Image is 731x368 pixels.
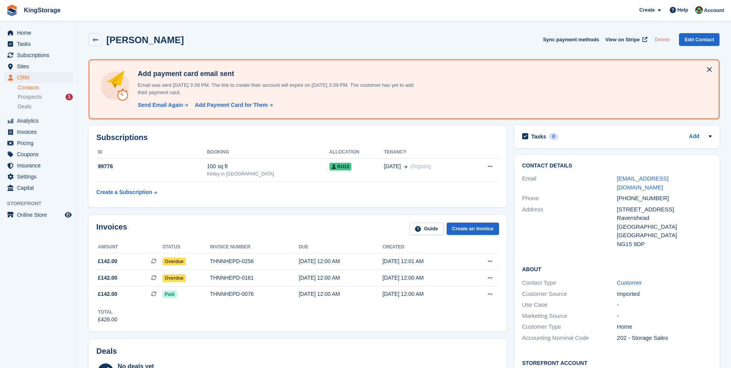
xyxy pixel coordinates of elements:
[134,69,423,78] h4: Add payment card email sent
[299,241,382,253] th: Due
[17,127,63,137] span: Invoices
[207,146,329,159] th: Booking
[704,7,724,14] span: Account
[652,33,673,46] button: Delete
[96,223,127,235] h2: Invoices
[17,27,63,38] span: Home
[522,312,617,321] div: Marketing Source
[4,149,73,160] a: menu
[98,316,118,324] div: £426.00
[18,93,42,101] span: Prospects
[4,160,73,171] a: menu
[531,133,546,140] h2: Tasks
[17,39,63,49] span: Tasks
[617,214,712,223] div: Ravenshead
[163,241,210,253] th: Status
[382,274,466,282] div: [DATE] 12:00 AM
[605,36,640,44] span: View on Stripe
[522,194,617,203] div: Phone
[522,163,712,169] h2: Contact Details
[617,231,712,240] div: [GEOGRAPHIC_DATA]
[17,61,63,72] span: Sites
[17,138,63,149] span: Pricing
[4,50,73,61] a: menu
[106,35,184,45] h2: [PERSON_NAME]
[21,4,64,17] a: KingStorage
[4,39,73,49] a: menu
[134,81,423,96] p: Email was sent [DATE] 3:39 PM. The link to create their account will expire on [DATE] 3:39 PM. Th...
[522,300,617,309] div: Use Case
[98,309,118,316] div: Total
[4,127,73,137] a: menu
[4,27,73,38] a: menu
[447,223,499,235] a: Create an Invoice
[549,133,558,140] div: 0
[96,185,157,199] a: Create a Subscription
[522,205,617,249] div: Address
[98,274,118,282] span: £142.00
[7,200,77,208] span: Storefront
[17,72,63,83] span: CRM
[96,133,499,142] h2: Subscriptions
[4,115,73,126] a: menu
[96,188,152,196] div: Create a Subscription
[617,240,712,249] div: NG15 9DP
[18,84,73,91] a: Contacts
[617,194,712,203] div: [PHONE_NUMBER]
[17,149,63,160] span: Coupons
[522,322,617,331] div: Customer Type
[689,132,699,141] a: Add
[17,115,63,126] span: Analytics
[602,33,649,46] a: View on Stripe
[329,146,384,159] th: Allocation
[522,265,712,273] h2: About
[617,322,712,331] div: Home
[384,162,401,170] span: [DATE]
[4,171,73,182] a: menu
[410,223,444,235] a: Guide
[138,101,183,109] div: Send Email Again
[4,182,73,193] a: menu
[192,101,274,109] a: Add Payment Card for Them
[382,290,466,298] div: [DATE] 12:00 AM
[617,205,712,214] div: [STREET_ADDRESS]
[384,146,469,159] th: Tenancy
[522,290,617,299] div: Customer Source
[210,290,299,298] div: THNNHEPD-0076
[163,258,186,265] span: Overdue
[522,174,617,192] div: Email
[98,290,118,298] span: £142.00
[679,33,719,46] a: Edit Contact
[6,5,18,16] img: stora-icon-8386f47178a22dfd0bd8f6a31ec36ba5ce8667c1dd55bd0f319d3a0aa187defe.svg
[410,163,431,169] span: Ongoing
[617,312,712,321] div: -
[163,274,186,282] span: Overdue
[617,279,642,286] a: Customer
[96,347,117,356] h2: Deals
[17,209,63,220] span: Online Store
[210,241,299,253] th: Invoice number
[617,223,712,231] div: [GEOGRAPHIC_DATA]
[299,290,382,298] div: [DATE] 12:00 AM
[522,334,617,343] div: Accounting Nominal Code
[677,6,688,14] span: Help
[207,162,329,170] div: 100 sq ft
[18,103,32,110] span: Deals
[329,163,352,170] span: KU13
[98,257,118,265] span: £142.00
[617,334,712,343] div: 202 - Storage Sales
[17,171,63,182] span: Settings
[4,138,73,149] a: menu
[617,175,669,191] a: [EMAIL_ADDRESS][DOMAIN_NAME]
[210,257,299,265] div: THNNHEPD-0256
[522,279,617,287] div: Contact Type
[17,50,63,61] span: Subscriptions
[210,274,299,282] div: THNNHEPD-0161
[639,6,655,14] span: Create
[99,69,131,102] img: add-payment-card-4dbda4983b697a7845d177d07a5d71e8a16f1ec00487972de202a45f1e8132f5.svg
[695,6,703,14] img: John King
[96,162,207,170] div: 99776
[18,103,73,111] a: Deals
[17,182,63,193] span: Capital
[18,93,73,101] a: Prospects 1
